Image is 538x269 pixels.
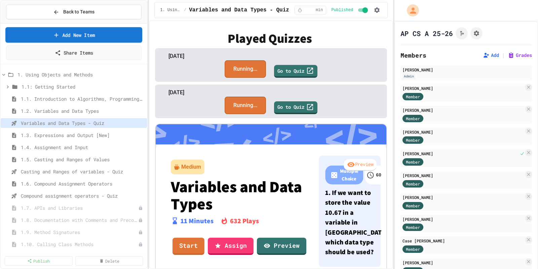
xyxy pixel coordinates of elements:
div: Unpublished [138,218,143,223]
span: 1.2. Variables and Data Types [21,107,144,114]
span: min [316,7,323,13]
div: Case [PERSON_NAME] [402,238,524,244]
span: Compound assignment operators - Quiz [21,192,144,199]
button: Add [483,52,499,59]
a: Assign [208,238,254,255]
span: Member [406,224,420,230]
div: Unpublished [138,230,143,235]
p: Played Quizzes [155,32,385,45]
div: [PERSON_NAME] [402,260,524,266]
div: Running... [225,97,266,114]
button: Click to see fork details [456,27,468,39]
iframe: chat widget [482,213,531,241]
a: Delete [75,256,143,266]
div: Unpublished [138,206,143,210]
span: 1. Using Objects and Methods [160,7,181,13]
div: [DATE] [168,52,374,60]
h2: Members [400,51,426,60]
div: [DATE] [168,89,374,97]
p: Variables and Data Types [171,178,307,212]
div: [PERSON_NAME] [402,67,530,73]
button: Assignment Settings [470,27,483,39]
button: Back to Teams [6,5,142,19]
span: | [502,51,505,59]
a: Publish [5,256,73,266]
p: 1. If we want to store the value 10.67 in a variable in [GEOGRAPHIC_DATA], which data type should... [325,188,374,257]
div: Admin [402,73,415,79]
div: [PERSON_NAME] [402,129,524,135]
span: 1.10. Calling Class Methods [21,241,138,248]
span: Member [406,246,420,252]
p: 60 s [376,171,384,178]
a: Go to Quiz [274,101,317,114]
span: Casting and Ranges of variables - Quiz [21,168,144,175]
div: [PERSON_NAME] [402,172,524,178]
a: Add New Item [5,27,142,43]
p: Multiple Choice [340,167,358,182]
div: [PERSON_NAME] [402,194,524,200]
div: Running... [225,60,266,78]
a: Go to Quiz [274,65,317,78]
span: Member [406,181,420,187]
div: [PERSON_NAME] [402,107,524,113]
h1: AP CS A 25-26 [400,29,453,38]
div: [PERSON_NAME] [402,216,524,222]
div: Preview [344,159,377,171]
button: Grades [508,52,532,59]
div: Medium [181,163,201,171]
span: 1.3. Expressions and Output [New] [21,132,144,139]
span: Variables and Data Types - Quiz [21,120,144,127]
span: 1.8. Documentation with Comments and Preconditions [21,216,138,224]
span: Member [406,94,420,100]
span: 1.4. Assignment and Input [21,144,144,151]
span: 1.9. Method Signatures [21,229,138,236]
span: Published [332,7,353,13]
span: Variables and Data Types - Quiz [189,6,289,14]
span: Member [406,115,420,122]
div: [PERSON_NAME] [402,150,518,157]
span: / [184,7,186,13]
span: Back to Teams [63,8,94,15]
a: Preview [257,238,306,255]
span: 1.5. Casting and Ranges of Values [21,156,144,163]
div: My Account [400,3,421,18]
p: 632 Plays [230,216,259,226]
span: 1. Using Objects and Methods [17,71,144,78]
iframe: chat widget [510,242,531,262]
div: Unpublished [138,242,143,247]
span: 1.1: Getting Started [22,83,144,90]
div: [PERSON_NAME] [402,85,524,91]
a: Start [172,238,204,255]
a: Share Items [6,45,142,60]
span: Member [406,137,420,143]
span: 1.7. APIs and Libraries [21,204,138,211]
p: 11 Minutes [181,216,214,226]
span: 1.6. Compound Assignment Operators [21,180,144,187]
span: 1.1. Introduction to Algorithms, Programming, and Compilers [21,95,144,102]
span: Member [406,203,420,209]
span: Member [406,159,420,165]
